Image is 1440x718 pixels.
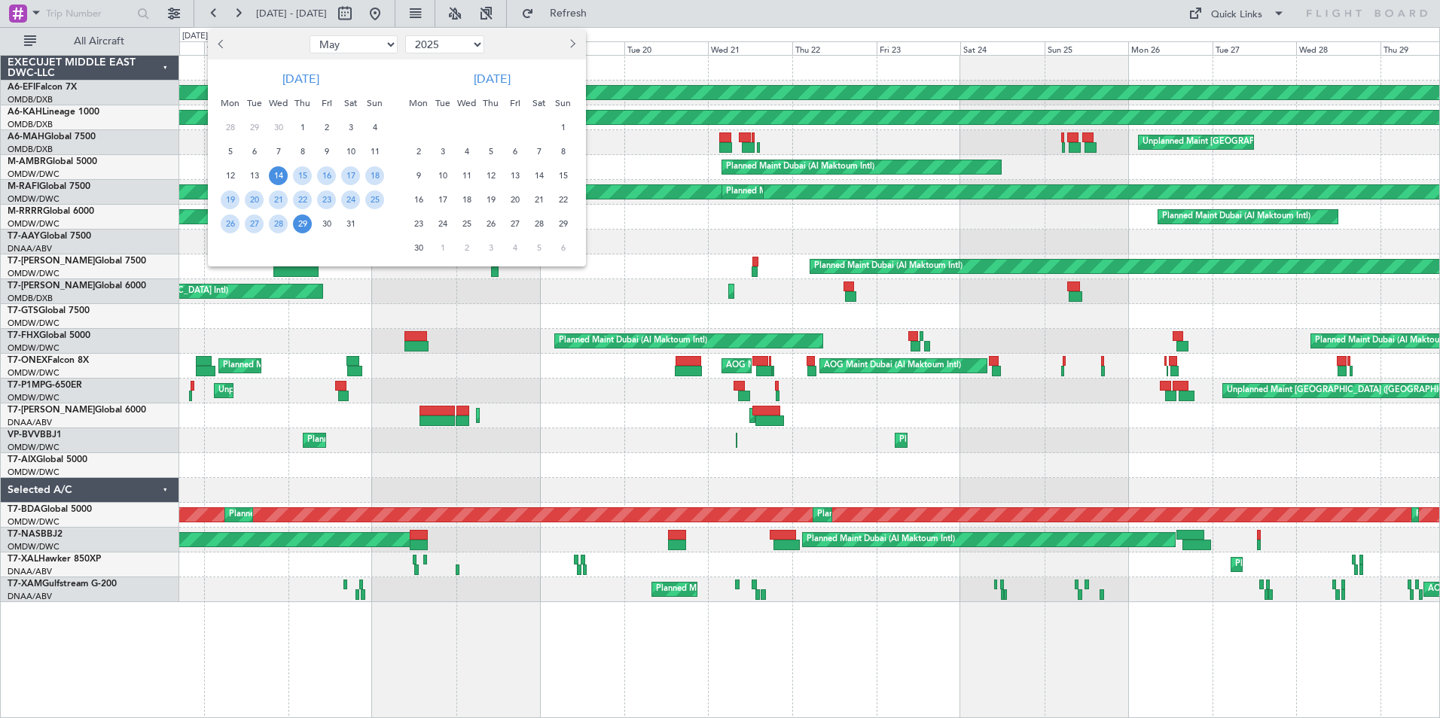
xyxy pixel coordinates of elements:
[293,142,312,161] span: 8
[481,166,500,185] span: 12
[339,163,363,187] div: 17-5-2025
[267,211,291,236] div: 28-5-2025
[315,211,339,236] div: 30-5-2025
[245,142,264,161] span: 6
[529,142,548,161] span: 7
[554,239,572,257] span: 6
[269,214,288,233] span: 28
[245,190,264,209] span: 20
[551,187,575,211] div: 22-6-2025
[317,190,336,209] span: 23
[293,190,312,209] span: 22
[341,214,360,233] span: 31
[407,211,431,236] div: 23-6-2025
[433,166,452,185] span: 10
[551,139,575,163] div: 8-6-2025
[505,166,524,185] span: 13
[407,236,431,260] div: 30-6-2025
[221,166,239,185] span: 12
[407,187,431,211] div: 16-6-2025
[455,211,479,236] div: 25-6-2025
[455,187,479,211] div: 18-6-2025
[529,214,548,233] span: 28
[527,187,551,211] div: 21-6-2025
[269,190,288,209] span: 21
[503,211,527,236] div: 27-6-2025
[341,142,360,161] span: 10
[363,163,387,187] div: 18-5-2025
[341,190,360,209] span: 24
[407,91,431,115] div: Mon
[243,187,267,211] div: 20-5-2025
[407,163,431,187] div: 9-6-2025
[267,163,291,187] div: 14-5-2025
[365,118,384,137] span: 4
[218,139,243,163] div: 5-5-2025
[218,187,243,211] div: 19-5-2025
[339,187,363,211] div: 24-5-2025
[527,139,551,163] div: 7-6-2025
[267,91,291,115] div: Wed
[457,166,476,185] span: 11
[479,163,503,187] div: 12-6-2025
[481,190,500,209] span: 19
[315,115,339,139] div: 2-5-2025
[291,115,315,139] div: 1-5-2025
[479,187,503,211] div: 19-6-2025
[554,214,572,233] span: 29
[363,187,387,211] div: 25-5-2025
[481,239,500,257] span: 3
[551,211,575,236] div: 29-6-2025
[291,139,315,163] div: 8-5-2025
[503,91,527,115] div: Fri
[218,211,243,236] div: 26-5-2025
[243,163,267,187] div: 13-5-2025
[505,190,524,209] span: 20
[267,187,291,211] div: 21-5-2025
[503,236,527,260] div: 4-7-2025
[529,166,548,185] span: 14
[409,166,428,185] span: 9
[505,239,524,257] span: 4
[433,214,452,233] span: 24
[214,32,230,56] button: Previous month
[479,236,503,260] div: 3-7-2025
[269,118,288,137] span: 30
[529,190,548,209] span: 21
[291,211,315,236] div: 29-5-2025
[267,115,291,139] div: 30-4-2025
[315,187,339,211] div: 23-5-2025
[481,142,500,161] span: 5
[315,91,339,115] div: Fri
[503,163,527,187] div: 13-6-2025
[293,214,312,233] span: 29
[363,139,387,163] div: 11-5-2025
[431,236,455,260] div: 1-7-2025
[431,211,455,236] div: 24-6-2025
[243,211,267,236] div: 27-5-2025
[457,190,476,209] span: 18
[554,142,572,161] span: 8
[365,166,384,185] span: 18
[481,214,500,233] span: 26
[409,239,428,257] span: 30
[243,91,267,115] div: Tue
[341,166,360,185] span: 17
[455,91,479,115] div: Wed
[317,214,336,233] span: 30
[243,139,267,163] div: 6-5-2025
[315,163,339,187] div: 16-5-2025
[529,239,548,257] span: 5
[363,115,387,139] div: 4-5-2025
[291,187,315,211] div: 22-5-2025
[505,142,524,161] span: 6
[291,91,315,115] div: Thu
[218,91,243,115] div: Mon
[433,190,452,209] span: 17
[551,163,575,187] div: 15-6-2025
[245,166,264,185] span: 13
[433,142,452,161] span: 3
[221,214,239,233] span: 26
[269,166,288,185] span: 14
[455,139,479,163] div: 4-6-2025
